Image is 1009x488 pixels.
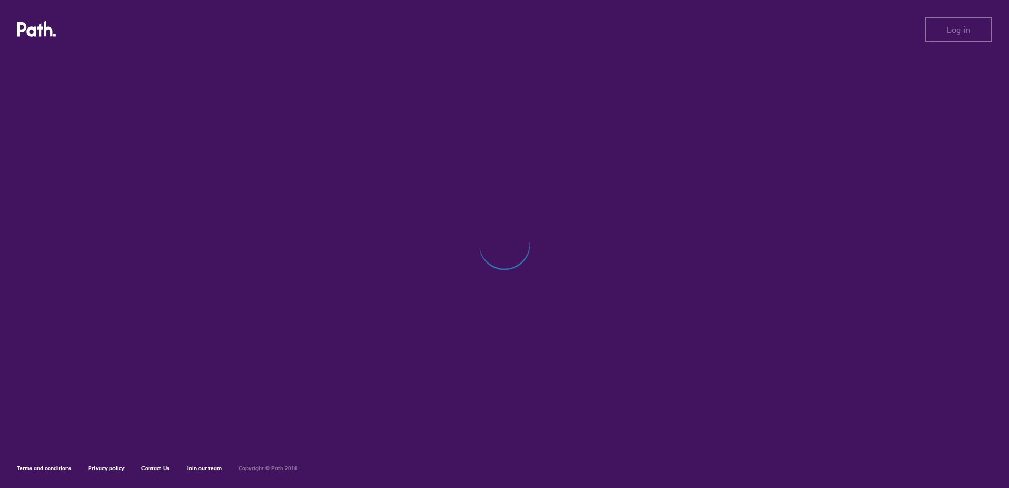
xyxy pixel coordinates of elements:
[17,465,71,472] a: Terms and conditions
[239,465,298,472] h6: Copyright © Path 2018
[186,465,222,472] a: Join our team
[925,17,992,42] button: Log in
[141,465,169,472] a: Contact Us
[88,465,125,472] a: Privacy policy
[947,25,970,34] span: Log in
